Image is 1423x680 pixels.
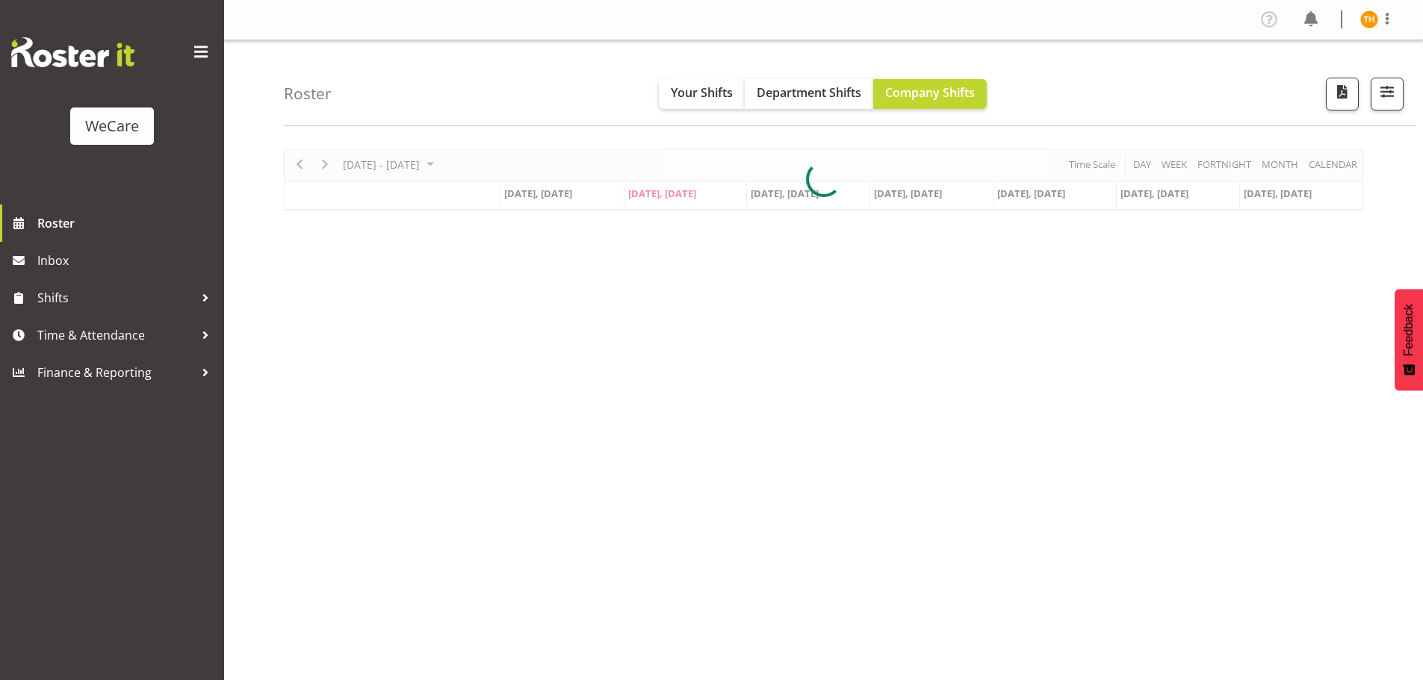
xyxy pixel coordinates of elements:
button: Company Shifts [873,79,987,109]
span: Feedback [1402,304,1416,356]
h4: Roster [284,85,332,102]
span: Department Shifts [757,84,861,101]
span: Finance & Reporting [37,361,194,384]
img: tillie-hollyer11602.jpg [1360,10,1378,28]
span: Your Shifts [671,84,733,101]
button: Filter Shifts [1371,78,1404,110]
img: Rosterit website logo [11,37,134,67]
div: WeCare [85,115,139,137]
span: Shifts [37,287,194,309]
span: Roster [37,212,217,234]
span: Time & Attendance [37,324,194,346]
span: Company Shifts [885,84,975,101]
span: Inbox [37,249,217,272]
button: Download a PDF of the roster according to the set date range. [1326,78,1359,110]
button: Feedback - Show survey [1395,289,1423,390]
button: Department Shifts [745,79,873,109]
button: Your Shifts [659,79,745,109]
